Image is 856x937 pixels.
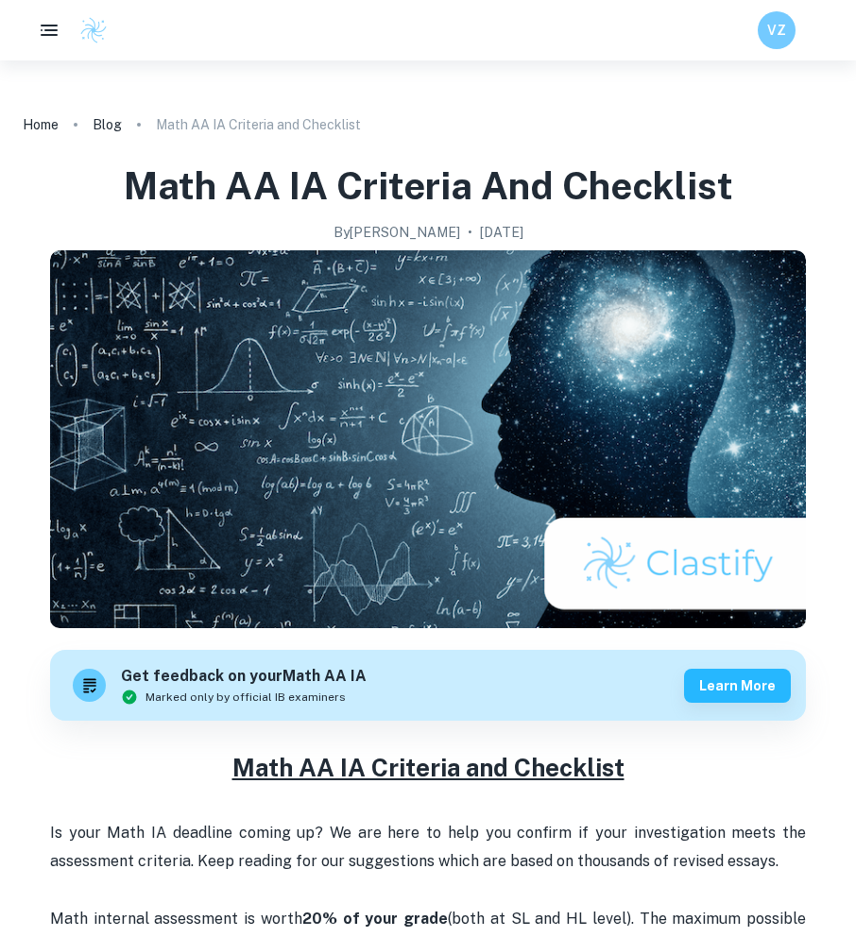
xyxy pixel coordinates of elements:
p: Math AA IA Criteria and Checklist [156,114,361,135]
h2: [DATE] [480,222,523,243]
a: Clastify logo [68,16,108,44]
a: Home [23,111,59,138]
h2: By [PERSON_NAME] [334,222,460,243]
span: Marked only by official IB examiners [146,689,346,706]
u: Math AA IA Criteria and Checklist [232,753,625,782]
img: Math AA IA Criteria and Checklist cover image [50,250,806,628]
img: Clastify logo [79,16,108,44]
h6: VZ [766,20,788,41]
a: Get feedback on yourMath AA IAMarked only by official IB examinersLearn more [50,650,806,721]
a: Blog [93,111,122,138]
button: Learn more [684,669,791,703]
p: • [468,222,472,243]
h1: Math AA IA Criteria and Checklist [124,161,733,211]
h6: Get feedback on your Math AA IA [121,665,367,689]
button: VZ [758,11,796,49]
strong: 20% of your grade [302,910,448,928]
